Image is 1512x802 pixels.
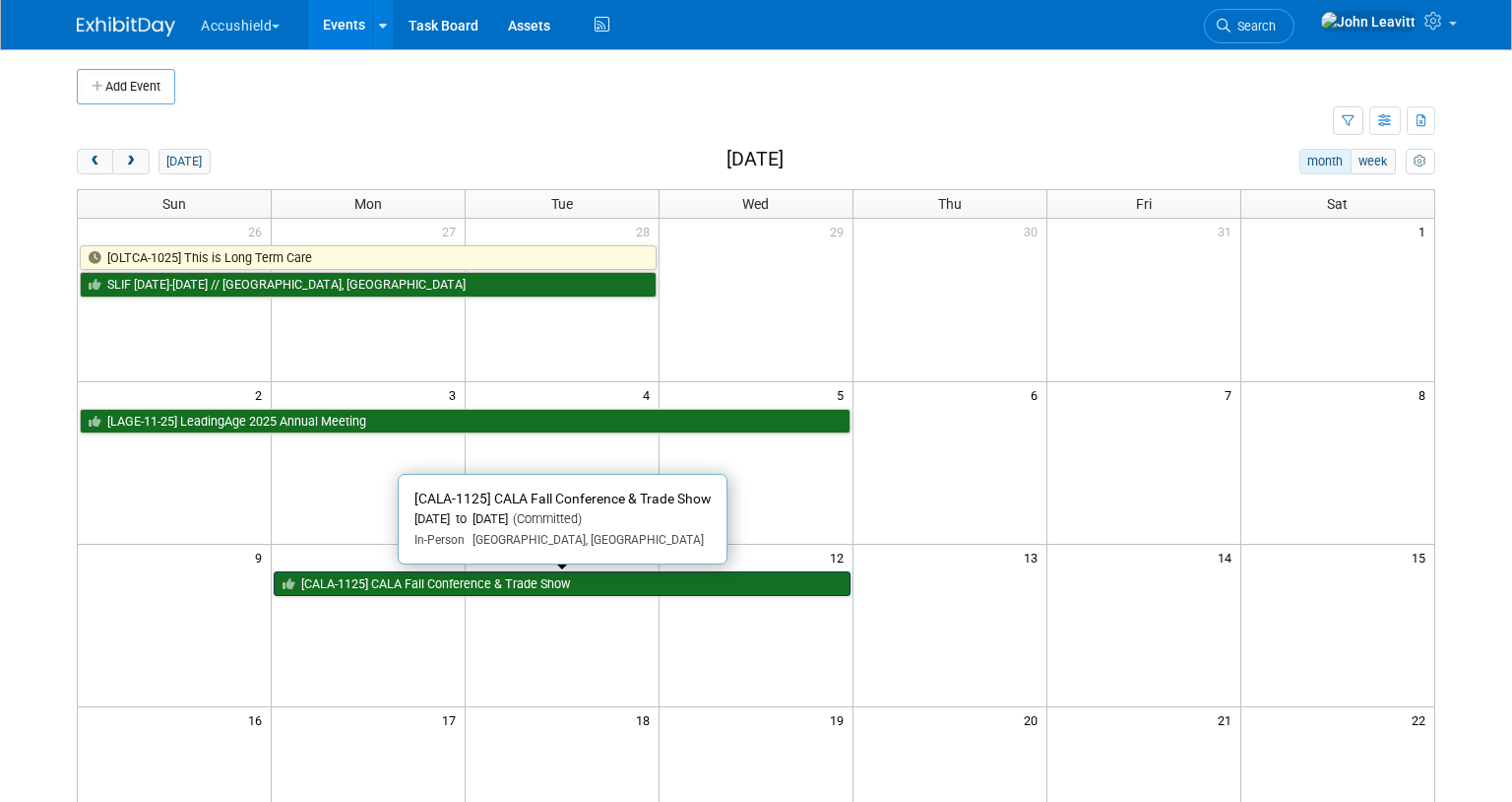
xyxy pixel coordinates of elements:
span: [GEOGRAPHIC_DATA], [GEOGRAPHIC_DATA] [465,533,704,547]
span: 27 [440,219,465,243]
a: [LAGE-11-25] LeadingAge 2025 Annual Meeting [80,409,850,434]
a: Search [1204,9,1294,43]
button: myCustomButton [1406,149,1435,174]
span: In-Person [414,533,465,547]
span: Search [1230,19,1276,33]
a: [OLTCA-1025] This is Long Term Care [80,245,657,271]
span: 2 [253,382,271,407]
img: ExhibitDay [77,17,175,36]
span: Thu [938,196,962,212]
span: 5 [835,382,852,407]
span: 7 [1223,382,1240,407]
button: week [1351,149,1396,174]
span: Fri [1136,196,1152,212]
img: John Leavitt [1320,11,1417,33]
span: (Committed) [508,511,582,526]
button: month [1299,149,1352,174]
span: Sat [1327,196,1348,212]
div: [DATE] to [DATE] [414,511,711,528]
span: 26 [246,219,271,243]
span: 3 [447,382,465,407]
span: 16 [246,707,271,732]
button: Add Event [77,69,175,104]
span: Wed [742,196,769,212]
button: [DATE] [158,149,211,174]
span: 9 [253,545,271,569]
span: 31 [1216,219,1240,243]
i: Personalize Calendar [1414,156,1426,168]
span: [CALA-1125] CALA Fall Conference & Trade Show [414,491,711,506]
h2: [DATE] [726,149,784,170]
span: Tue [551,196,573,212]
button: prev [77,149,113,174]
span: 28 [634,219,659,243]
span: 19 [828,707,852,732]
span: 22 [1410,707,1434,732]
a: SLIF [DATE]-[DATE] // [GEOGRAPHIC_DATA], [GEOGRAPHIC_DATA] [80,272,657,298]
span: Mon [354,196,382,212]
button: next [112,149,149,174]
span: 18 [634,707,659,732]
span: 13 [1022,545,1046,569]
span: 4 [641,382,659,407]
span: 6 [1029,382,1046,407]
span: 20 [1022,707,1046,732]
span: 30 [1022,219,1046,243]
span: 29 [828,219,852,243]
span: 8 [1417,382,1434,407]
span: 14 [1216,545,1240,569]
span: 15 [1410,545,1434,569]
span: 1 [1417,219,1434,243]
span: 21 [1216,707,1240,732]
span: 17 [440,707,465,732]
span: Sun [162,196,186,212]
a: [CALA-1125] CALA Fall Conference & Trade Show [274,571,850,597]
span: 12 [828,545,852,569]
